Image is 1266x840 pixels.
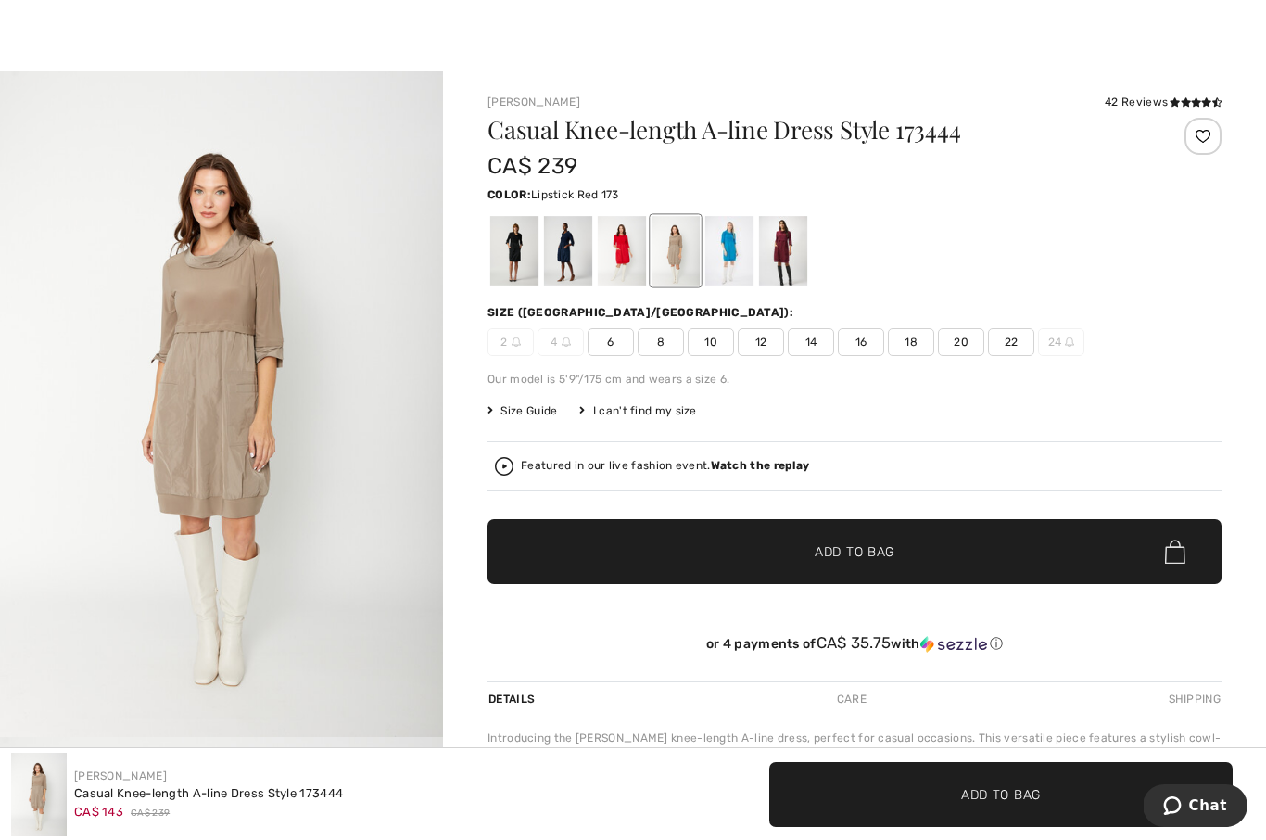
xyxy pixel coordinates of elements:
button: Add to Bag [487,519,1222,584]
img: Watch the replay [495,457,513,476]
img: Casual Knee-Length A-Line Dress Style 173444 [11,753,67,836]
div: Merlot [759,216,807,286]
button: Add to Bag [769,762,1233,827]
strong: Watch the replay [711,459,810,472]
div: Introducing the [PERSON_NAME] knee-length A-line dress, perfect for casual occasions. This versat... [487,730,1222,796]
div: Casual Knee-length A-line Dress Style 173444 [74,784,343,803]
a: [PERSON_NAME] [487,95,580,108]
span: 4 [538,328,584,356]
div: I can't find my size [579,402,696,419]
div: or 4 payments of with [487,634,1222,653]
div: Pacific blue [705,216,753,286]
span: CA$ 143 [74,805,123,819]
span: Lipstick Red 173 [531,188,619,201]
div: Shipping [1164,682,1222,716]
div: 42 Reviews [1105,94,1222,110]
span: 2 [487,328,534,356]
span: Add to Bag [961,784,1041,804]
span: 22 [988,328,1034,356]
span: 10 [688,328,734,356]
div: Midnight Blue 40 [544,216,592,286]
div: Size ([GEOGRAPHIC_DATA]/[GEOGRAPHIC_DATA]): [487,304,797,321]
span: 8 [638,328,684,356]
img: ring-m.svg [562,337,571,347]
div: Care [821,682,882,716]
span: 24 [1038,328,1084,356]
span: Add to Bag [815,542,894,562]
span: CA$ 239 [487,153,577,179]
span: 12 [738,328,784,356]
div: Featured in our live fashion event. [521,460,809,472]
span: CA$ 239 [131,807,170,821]
div: Details [487,682,539,716]
span: 20 [938,328,984,356]
div: or 4 payments ofCA$ 35.75withSezzle Click to learn more about Sezzle [487,634,1222,659]
img: ring-m.svg [1065,337,1074,347]
img: ring-m.svg [512,337,521,347]
span: 6 [588,328,634,356]
h1: Casual Knee-length A-line Dress Style 173444 [487,118,1099,142]
span: Color: [487,188,531,201]
a: [PERSON_NAME] [74,770,167,783]
span: 18 [888,328,934,356]
div: Lipstick Red 173 [598,216,646,286]
span: 16 [838,328,884,356]
div: Java [652,216,700,286]
iframe: Opens a widget where you can chat to one of our agents [1144,784,1247,831]
span: Size Guide [487,402,557,419]
span: CA$ 35.75 [817,633,892,652]
div: Our model is 5'9"/175 cm and wears a size 6. [487,371,1222,388]
img: Sezzle [920,636,987,653]
div: Black [490,216,538,286]
span: 14 [788,328,834,356]
img: Bag.svg [1165,540,1185,564]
